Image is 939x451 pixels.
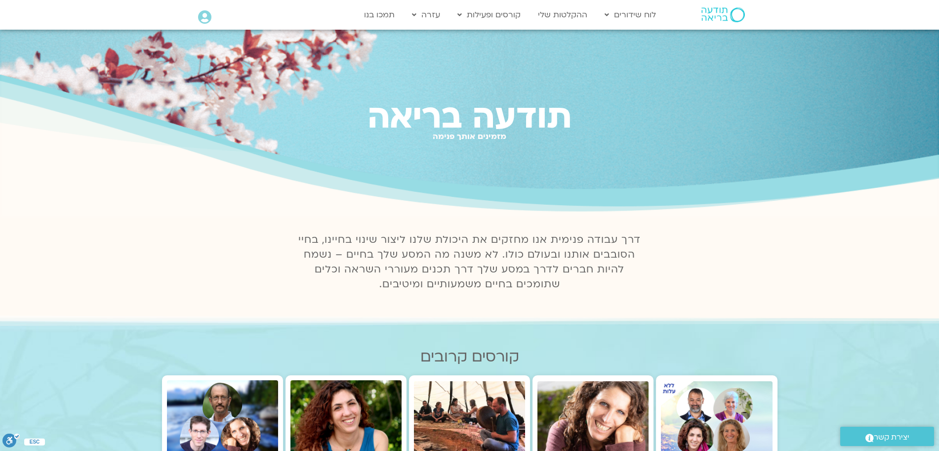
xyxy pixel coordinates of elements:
[600,5,661,24] a: לוח שידורים
[359,5,400,24] a: תמכו בנו
[840,427,934,446] a: יצירת קשר
[293,232,647,292] p: דרך עבודה פנימית אנו מחזקים את היכולת שלנו ליצור שינוי בחיינו, בחיי הסובבים אותנו ובעולם כולו. לא...
[452,5,526,24] a: קורסים ופעילות
[874,431,909,444] span: יצירת קשר
[701,7,745,22] img: תודעה בריאה
[407,5,445,24] a: עזרה
[533,5,592,24] a: ההקלטות שלי
[162,348,777,365] h2: קורסים קרובים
